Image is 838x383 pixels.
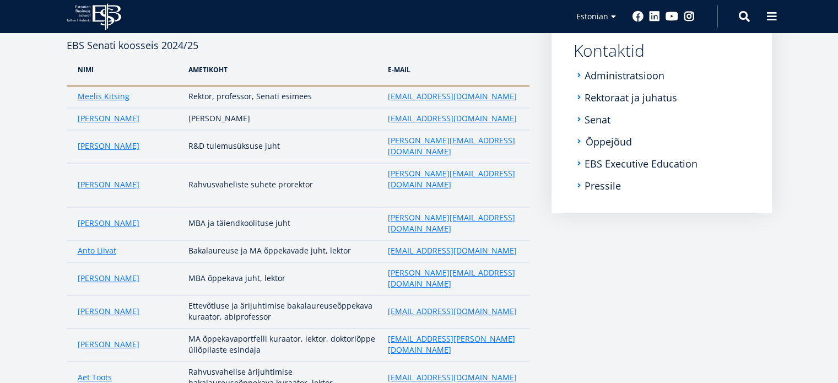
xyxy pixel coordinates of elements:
[388,333,518,355] a: [EMAIL_ADDRESS][PERSON_NAME][DOMAIN_NAME]
[67,20,529,53] h4: EBS Senati koosseis 2024/25
[388,306,517,317] a: [EMAIL_ADDRESS][DOMAIN_NAME]
[388,168,518,190] a: [PERSON_NAME][EMAIL_ADDRESS][DOMAIN_NAME]
[183,53,382,86] th: AMetikoht
[183,262,382,295] td: MBA õppekava juht, lektor
[388,135,518,157] a: [PERSON_NAME][EMAIL_ADDRESS][DOMAIN_NAME]
[388,113,517,124] a: [EMAIL_ADDRESS][DOMAIN_NAME]
[585,180,621,191] a: Pressile
[78,306,139,317] a: [PERSON_NAME]
[183,295,382,328] td: Ettevõtluse ja ärijuhtimise bakalaureuseõppekava kuraator, abiprofessor
[78,91,129,102] a: Meelis Kitsing
[382,53,529,86] th: e-Mail
[388,212,518,234] a: [PERSON_NAME][EMAIL_ADDRESS][DOMAIN_NAME]
[632,11,644,22] a: Facebook
[585,92,677,103] a: Rektoraat ja juhatus
[78,113,139,124] a: [PERSON_NAME]
[78,372,112,383] a: Aet Toots
[666,11,678,22] a: Youtube
[388,91,517,102] a: [EMAIL_ADDRESS][DOMAIN_NAME]
[67,53,183,86] th: NIMI
[388,372,517,383] a: [EMAIL_ADDRESS][DOMAIN_NAME]
[183,108,382,130] td: [PERSON_NAME]
[388,245,517,256] a: [EMAIL_ADDRESS][DOMAIN_NAME]
[78,273,139,284] a: [PERSON_NAME]
[183,328,382,362] td: MA õppekavaportfelli kuraator, lektor, doktoriõppe üliõpilaste esindaja
[586,136,632,147] a: Õppejõud
[78,339,139,350] a: [PERSON_NAME]
[649,11,660,22] a: Linkedin
[78,218,139,229] a: [PERSON_NAME]
[183,163,382,207] td: Rahvusvaheliste suhete prorektor
[585,70,664,81] a: Administratsioon
[574,42,750,59] a: Kontaktid
[684,11,695,22] a: Instagram
[78,245,116,256] a: Anto Liivat
[585,114,610,125] a: Senat
[78,141,139,152] a: [PERSON_NAME]
[78,179,139,190] a: [PERSON_NAME]
[183,130,382,163] td: R&D tulemusüksuse juht
[388,267,518,289] a: [PERSON_NAME][EMAIL_ADDRESS][DOMAIN_NAME]
[183,207,382,240] td: MBA ja täiendkoolituse juht
[183,86,382,108] td: Rektor, professor, Senati esimees
[183,240,382,262] td: Bakalaureuse ja MA õppekavade juht, lektor
[585,158,698,169] a: EBS Executive Education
